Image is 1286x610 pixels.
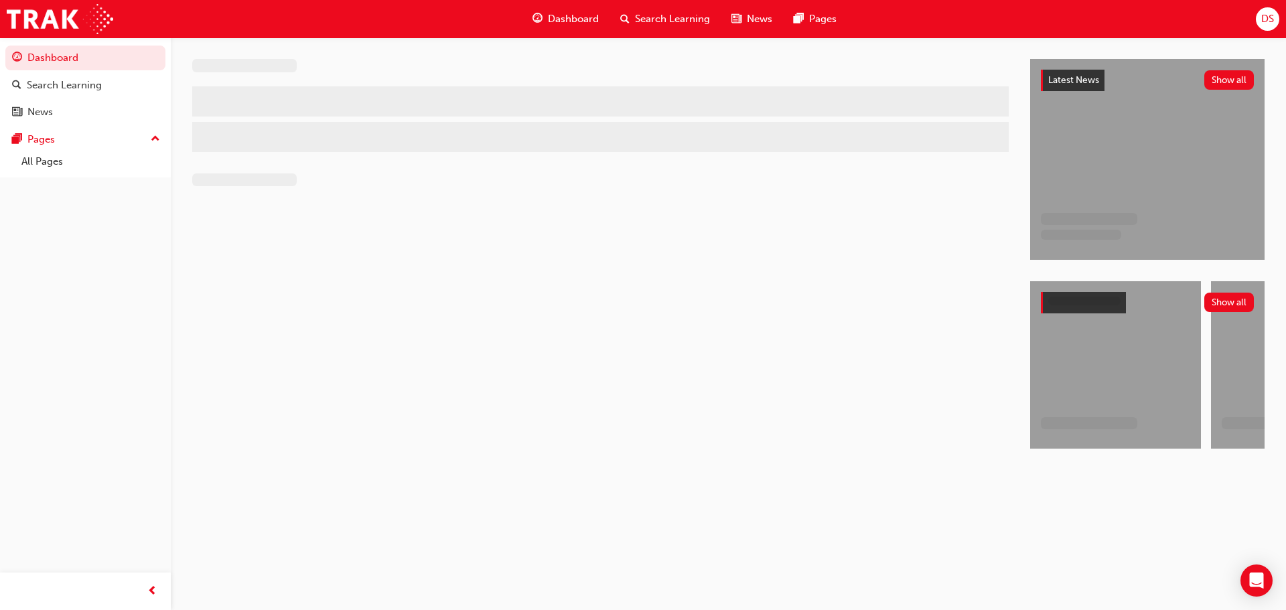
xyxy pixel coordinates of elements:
button: Pages [5,127,165,152]
span: News [747,11,772,27]
span: guage-icon [12,52,22,64]
span: search-icon [620,11,630,27]
span: Pages [809,11,837,27]
span: news-icon [12,106,22,119]
a: Show all [1041,292,1254,313]
span: Search Learning [635,11,710,27]
img: Trak [7,4,113,34]
div: Search Learning [27,78,102,93]
span: pages-icon [12,134,22,146]
a: guage-iconDashboard [522,5,610,33]
span: pages-icon [794,11,804,27]
a: Dashboard [5,46,165,70]
span: Latest News [1048,74,1099,86]
button: Show all [1204,293,1255,312]
a: search-iconSearch Learning [610,5,721,33]
button: Show all [1204,70,1255,90]
button: DashboardSearch LearningNews [5,43,165,127]
div: Open Intercom Messenger [1240,564,1273,597]
button: DS [1256,7,1279,31]
a: news-iconNews [721,5,783,33]
a: News [5,100,165,125]
a: Latest NewsShow all [1041,70,1254,91]
a: Search Learning [5,73,165,98]
span: guage-icon [532,11,543,27]
span: DS [1261,11,1274,27]
div: News [27,104,53,120]
span: prev-icon [147,583,157,600]
a: All Pages [16,151,165,172]
span: search-icon [12,80,21,92]
span: Dashboard [548,11,599,27]
a: pages-iconPages [783,5,847,33]
div: Pages [27,132,55,147]
span: news-icon [731,11,741,27]
span: up-icon [151,131,160,148]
